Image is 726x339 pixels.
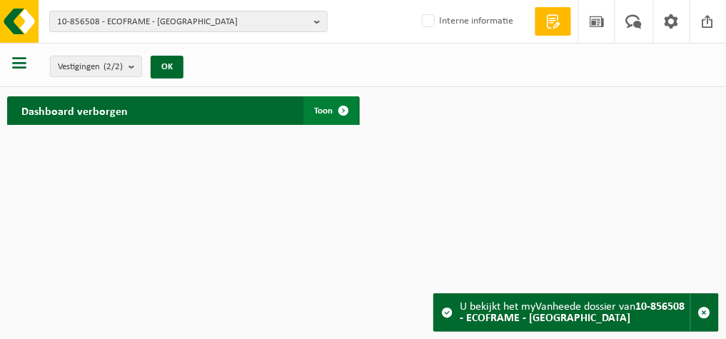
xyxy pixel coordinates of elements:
span: Vestigingen [58,56,123,78]
span: Toon [315,106,333,116]
label: Interne informatie [419,11,513,32]
count: (2/2) [104,62,123,71]
button: OK [151,56,183,79]
div: U bekijkt het myVanheede dossier van [460,294,690,331]
button: 10-856508 - ECOFRAME - [GEOGRAPHIC_DATA] [49,11,328,32]
strong: 10-856508 - ECOFRAME - [GEOGRAPHIC_DATA] [460,301,685,324]
h2: Dashboard verborgen [7,96,142,124]
button: Vestigingen(2/2) [50,56,142,77]
span: 10-856508 - ECOFRAME - [GEOGRAPHIC_DATA] [57,11,308,33]
a: Toon [303,96,358,125]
